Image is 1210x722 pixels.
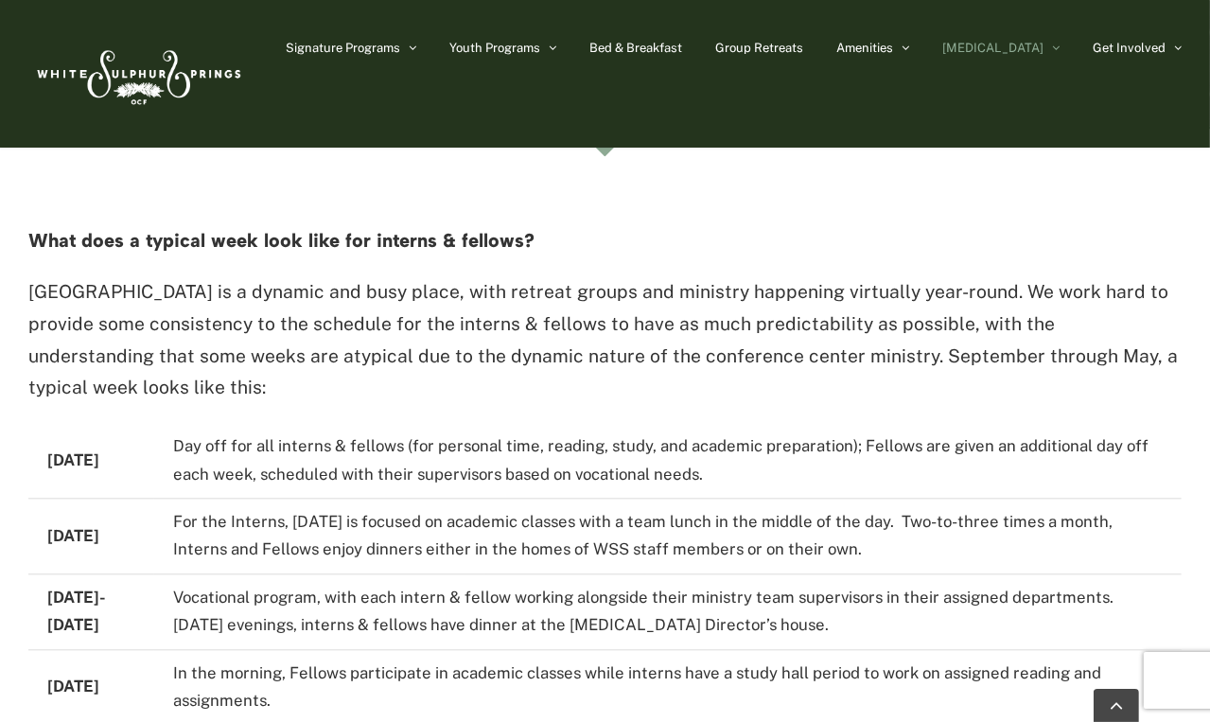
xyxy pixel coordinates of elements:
[28,29,246,118] img: White Sulphur Springs Logo
[836,42,893,54] span: Amenities
[589,42,682,54] span: Bed & Breakfast
[449,42,540,54] span: Youth Programs
[28,276,1182,404] p: [GEOGRAPHIC_DATA] is a dynamic and busy place, with retreat groups and ministry happening virtual...
[47,526,99,545] strong: [DATE]
[154,573,1182,649] td: Vocational program, with each intern & fellow working alongside their ministry team supervisors i...
[942,42,1043,54] span: [MEDICAL_DATA]
[1093,42,1166,54] span: Get Involved
[47,588,106,634] strong: [DATE]-[DATE]
[47,677,99,696] strong: [DATE]
[154,499,1182,574] td: For the Interns, [DATE] is focused on academic classes with a team lunch in the middle of the day...
[286,42,400,54] span: Signature Programs
[715,42,803,54] span: Group Retreats
[47,450,99,469] strong: [DATE]
[28,230,1182,251] h4: What does a typical week look like for interns & fellows?
[154,423,1182,498] td: Day off for all interns & fellows (for personal time, reading, study, and academic preparation); ...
